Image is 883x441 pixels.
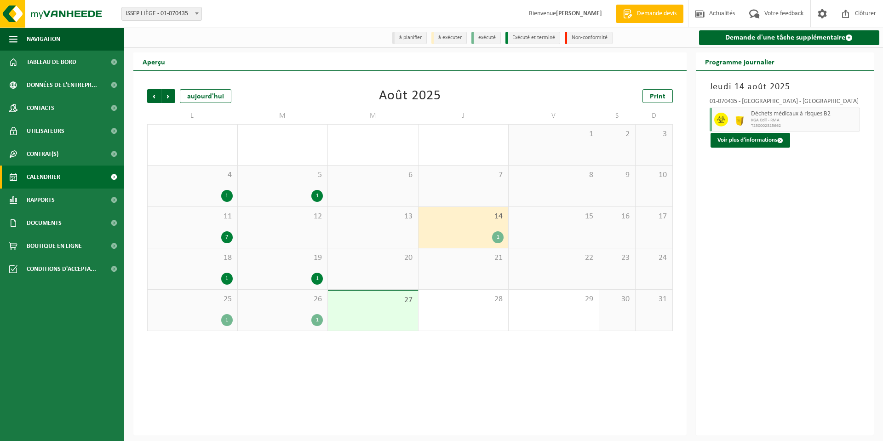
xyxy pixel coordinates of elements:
[556,10,602,17] strong: [PERSON_NAME]
[640,212,667,222] span: 17
[513,170,594,180] span: 8
[751,123,858,129] span: T250002325662
[242,294,323,304] span: 26
[27,212,62,235] span: Documents
[604,212,631,222] span: 16
[419,108,509,124] td: J
[650,93,665,100] span: Print
[699,30,880,45] a: Demande d'une tâche supplémentaire
[642,89,673,103] a: Print
[471,32,501,44] li: exécuté
[392,32,427,44] li: à planifier
[27,74,97,97] span: Données de l'entrepr...
[152,170,233,180] span: 4
[565,32,613,44] li: Non-conformité
[599,108,636,124] td: S
[333,170,413,180] span: 6
[311,314,323,326] div: 1
[27,166,60,189] span: Calendrier
[328,108,419,124] td: M
[27,235,82,258] span: Boutique en ligne
[311,190,323,202] div: 1
[147,89,161,103] span: Précédent
[513,212,594,222] span: 15
[161,89,175,103] span: Suivant
[604,253,631,263] span: 23
[513,129,594,139] span: 1
[311,273,323,285] div: 1
[180,89,231,103] div: aujourd'hui
[640,170,667,180] span: 10
[147,108,238,124] td: L
[221,190,233,202] div: 1
[27,258,96,281] span: Conditions d'accepta...
[27,28,60,51] span: Navigation
[27,51,76,74] span: Tableau de bord
[238,108,328,124] td: M
[431,32,467,44] li: à exécuter
[492,231,504,243] div: 1
[152,212,233,222] span: 11
[751,110,858,118] span: Déchets médicaux à risques B2
[423,294,504,304] span: 28
[636,108,672,124] td: D
[27,189,55,212] span: Rapports
[333,253,413,263] span: 20
[333,295,413,305] span: 27
[604,129,631,139] span: 2
[133,52,174,70] h2: Aperçu
[710,80,860,94] h3: Jeudi 14 août 2025
[604,170,631,180] span: 9
[640,294,667,304] span: 31
[733,113,746,126] img: LP-SB-00050-HPE-22
[242,170,323,180] span: 5
[509,108,599,124] td: V
[696,52,784,70] h2: Programme journalier
[513,253,594,263] span: 22
[616,5,683,23] a: Demande devis
[423,253,504,263] span: 21
[635,9,679,18] span: Demande devis
[379,89,441,103] div: Août 2025
[27,143,58,166] span: Contrat(s)
[152,253,233,263] span: 18
[711,133,790,148] button: Voir plus d'informations
[27,120,64,143] span: Utilisateurs
[242,212,323,222] span: 12
[152,294,233,304] span: 25
[710,98,860,108] div: 01-070435 - [GEOGRAPHIC_DATA] - [GEOGRAPHIC_DATA]
[423,212,504,222] span: 14
[221,231,233,243] div: 7
[221,273,233,285] div: 1
[122,7,201,20] span: ISSEP LIÈGE - 01-070435
[333,212,413,222] span: 13
[121,7,202,21] span: ISSEP LIÈGE - 01-070435
[242,253,323,263] span: 19
[604,294,631,304] span: 30
[505,32,560,44] li: Exécuté et terminé
[640,129,667,139] span: 3
[221,314,233,326] div: 1
[423,170,504,180] span: 7
[751,118,858,123] span: KGA Colli - RMA
[640,253,667,263] span: 24
[513,294,594,304] span: 29
[27,97,54,120] span: Contacts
